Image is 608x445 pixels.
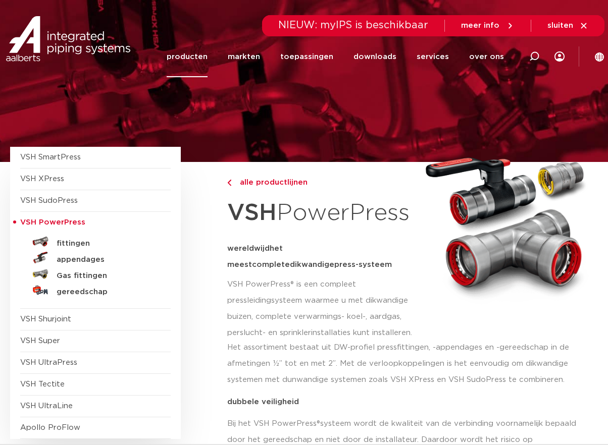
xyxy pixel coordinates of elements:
span: dikwandige [290,261,334,268]
a: downloads [353,36,396,77]
a: services [417,36,449,77]
h5: Gas fittingen [57,271,157,281]
a: VSH SmartPress [20,153,81,161]
a: markten [228,36,260,77]
a: sluiten [547,21,588,30]
a: VSH Tectite [20,380,65,388]
h5: appendages [57,255,157,264]
span: sluiten [547,22,573,29]
span: meer info [461,22,499,29]
a: Apollo ProFlow [20,424,80,431]
h1: PowerPress [227,194,417,233]
a: alle productlijnen [227,177,417,189]
img: chevron-right.svg [227,180,231,186]
span: het meest [227,245,283,268]
span: ® [317,420,320,427]
h5: fittingen [57,239,157,248]
span: alle productlijnen [234,179,308,186]
span: Bij het VSH PowerPress [227,420,317,427]
p: Het assortiment bestaat uit DW-profiel pressfittingen, -appendages en -gereedschap in de afmeting... [227,340,592,388]
span: press-systeem [334,261,392,268]
a: VSH XPress [20,175,64,183]
a: over ons [469,36,504,77]
strong: VSH [227,201,277,225]
div: my IPS [554,36,565,77]
a: Gas fittingen [20,266,171,282]
a: VSH Super [20,337,60,345]
h5: gereedschap [57,288,157,297]
nav: Menu [167,36,504,77]
p: dubbele veiligheid [227,398,592,406]
a: VSH SudoPress [20,197,78,204]
span: wereldwijd [227,245,270,252]
a: fittingen [20,234,171,250]
a: producten [167,36,208,77]
p: VSH PowerPress® is een compleet pressleidingsysteem waarmee u met dikwandige buizen, complete ver... [227,276,417,341]
a: VSH UltraLine [20,402,73,410]
a: meer info [461,21,515,30]
span: complete [252,261,290,268]
a: appendages [20,250,171,266]
span: VSH PowerPress [20,218,85,226]
a: VSH Shurjoint [20,315,71,323]
a: VSH UltraPress [20,359,77,366]
a: gereedschap [20,282,171,298]
span: NIEUW: myIPS is beschikbaar [278,20,428,30]
a: toepassingen [280,36,333,77]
